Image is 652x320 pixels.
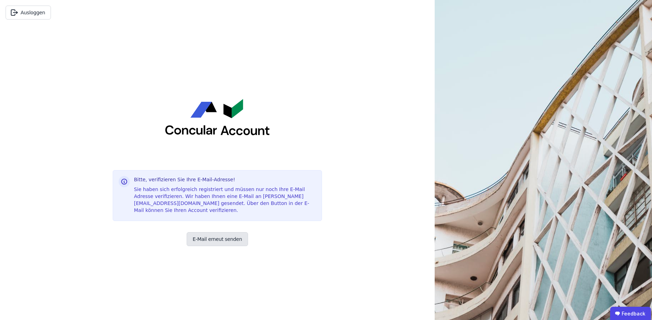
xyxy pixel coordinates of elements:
button: Ausloggen [6,6,51,20]
h3: Bitte, verifizieren Sie Ihre E-Mail-Adresse! [134,176,316,183]
img: Concular [165,99,270,135]
button: E-Mail erneut senden [187,232,248,246]
div: Sie haben sich erfolgreich registriert und müssen nur noch Ihre E-Mail Adresse verifizieren. Wir ... [134,186,316,214]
